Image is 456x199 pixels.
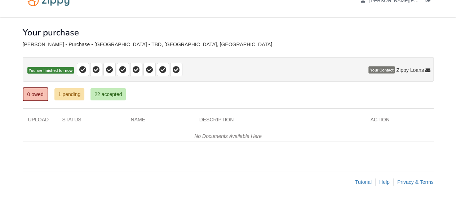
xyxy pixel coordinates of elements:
a: Help [379,179,390,185]
a: 1 pending [54,88,85,100]
div: Description [194,116,365,127]
div: [PERSON_NAME] - Purchase • [GEOGRAPHIC_DATA] • TBD, [GEOGRAPHIC_DATA], [GEOGRAPHIC_DATA] [23,42,434,48]
a: Tutorial [355,179,372,185]
div: Upload [23,116,57,127]
a: Privacy & Terms [397,179,434,185]
a: 0 owed [23,87,48,101]
span: Zippy Loans [396,66,424,74]
em: No Documents Available Here [194,133,262,139]
h1: Your purchase [23,28,79,37]
a: 22 accepted [90,88,126,100]
div: Action [365,116,434,127]
div: Status [57,116,125,127]
span: You are finished for now [27,67,74,74]
div: Name [125,116,194,127]
span: Your Contact [368,66,395,74]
